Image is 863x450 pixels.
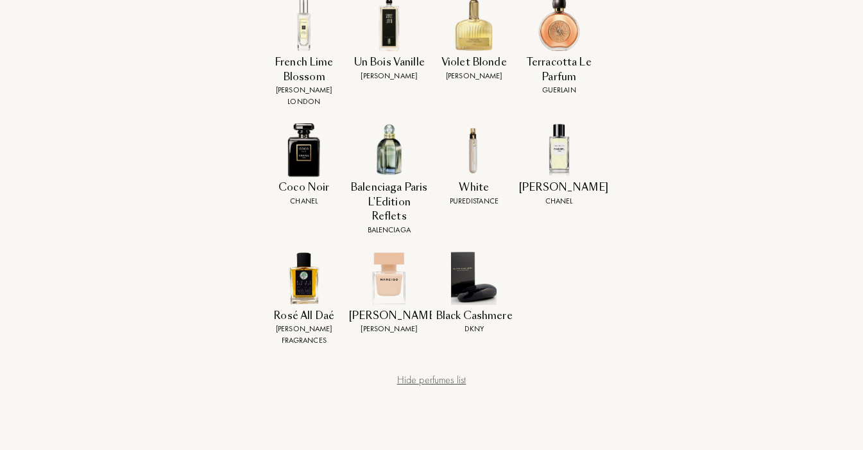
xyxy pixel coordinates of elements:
div: Un Bois Vanille [349,55,429,70]
div: Chanel [264,195,345,207]
div: Coco Noir [264,180,345,195]
div: Rosé All Daé [264,309,345,324]
div: Balenciaga Paris L'Edition Reflets [349,180,429,224]
img: 1DXQFIHN81.jpg [447,252,500,305]
div: [PERSON_NAME] [349,309,429,324]
div: [PERSON_NAME] [519,180,599,195]
div: [PERSON_NAME] Fragrances [264,323,345,346]
div: [PERSON_NAME] [349,323,429,334]
div: [PERSON_NAME] London [264,84,345,107]
div: Terracotta Le Parfum [519,55,599,84]
div: French Lime Blossom [264,55,345,84]
div: [PERSON_NAME] [349,70,429,82]
div: Black Cashmere [434,309,515,324]
img: 4I82DAXNMA.jpg [447,123,500,177]
img: SBGHZBTEZU.jpg [363,123,416,177]
div: Balenciaga [349,224,429,236]
img: RJ3T52ZYU1.jpg [363,252,416,305]
div: Violet Blonde [434,55,515,70]
div: White [434,180,515,195]
div: [PERSON_NAME] [434,70,515,82]
img: IS2O0K7IN1.jpg [277,123,330,177]
div: Guerlain [519,84,599,96]
div: Puredistance [434,195,515,207]
div: Hide perfumes list [271,372,592,388]
div: Chanel [519,195,599,207]
img: OY5V4WJPHP.jpg [533,123,586,177]
div: DKNY [434,323,515,334]
img: 0V613WPTRW.jpg [277,252,330,305]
